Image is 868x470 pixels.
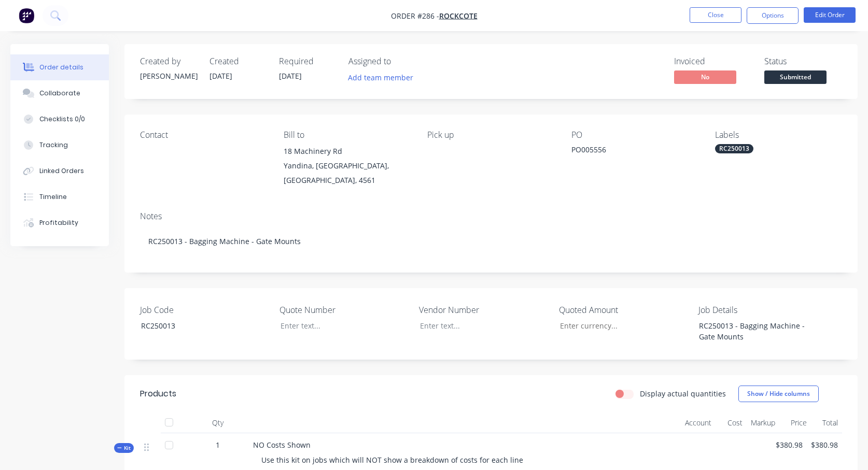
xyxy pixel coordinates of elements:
span: [DATE] [209,71,232,81]
div: Price [779,412,810,433]
div: Account [612,412,716,433]
label: Job Details [698,304,828,316]
span: Order #286 - [391,11,439,21]
button: Checklists 0/0 [10,106,109,132]
div: Bill to [284,130,411,140]
div: Markup [747,412,779,433]
div: Tracking [39,140,68,150]
span: Use this kit on jobs which will NOT show a breakdown of costs for each line [261,455,523,465]
div: 18 Machinery Rd [284,144,411,159]
label: Vendor Number [419,304,549,316]
button: Profitability [10,210,109,236]
div: RC250013 - Bagging Machine - Gate Mounts [691,318,820,344]
span: [DATE] [279,71,302,81]
span: 1 [216,439,220,450]
button: Options [747,7,799,24]
button: Show / Hide columns [738,386,819,402]
div: Profitability [39,218,78,227]
button: Tracking [10,132,109,158]
label: Quote Number [279,304,409,316]
span: NO Costs Shown [253,440,311,450]
div: PO [571,130,698,140]
button: Add team member [343,70,419,84]
div: PO005556 [571,144,698,159]
div: Invoiced [674,56,752,66]
img: Factory [19,8,34,23]
span: No [674,70,736,83]
button: Add team member [348,70,419,84]
button: Order details [10,54,109,80]
div: [PERSON_NAME] [140,70,197,81]
div: Assigned to [348,56,452,66]
div: Linked Orders [39,166,84,176]
div: Products [140,388,176,400]
button: Timeline [10,184,109,210]
div: Qty [187,412,249,433]
div: Created by [140,56,197,66]
div: RC250013 [133,318,262,333]
button: Collaborate [10,80,109,106]
div: 18 Machinery RdYandina, [GEOGRAPHIC_DATA], [GEOGRAPHIC_DATA], 4561 [284,144,411,188]
label: Job Code [140,304,270,316]
button: Close [690,7,741,23]
button: Submitted [764,70,827,86]
div: Order details [39,63,83,72]
span: Submitted [764,70,827,83]
label: Quoted Amount [559,304,689,316]
div: Created [209,56,267,66]
div: Notes [140,211,842,221]
span: $380.98 [811,439,838,450]
div: Kit [114,443,134,453]
div: Required [279,56,336,66]
div: Pick up [427,130,554,140]
div: Cost [716,412,747,433]
div: Labels [715,130,842,140]
div: Status [764,56,842,66]
div: Yandina, [GEOGRAPHIC_DATA], [GEOGRAPHIC_DATA], 4561 [284,159,411,188]
span: $380.98 [776,439,803,450]
div: Checklists 0/0 [39,115,85,124]
div: RC250013 - Bagging Machine - Gate Mounts [140,225,842,257]
label: Display actual quantities [640,388,726,399]
div: Timeline [39,192,67,202]
button: Edit Order [804,7,856,23]
div: RC250013 [715,144,753,153]
div: Total [811,412,842,433]
div: Contact [140,130,267,140]
div: Collaborate [39,89,80,98]
input: Enter currency... [551,318,688,334]
button: Linked Orders [10,158,109,184]
span: Kit [117,444,131,452]
a: ROCKCOTE [439,11,478,21]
